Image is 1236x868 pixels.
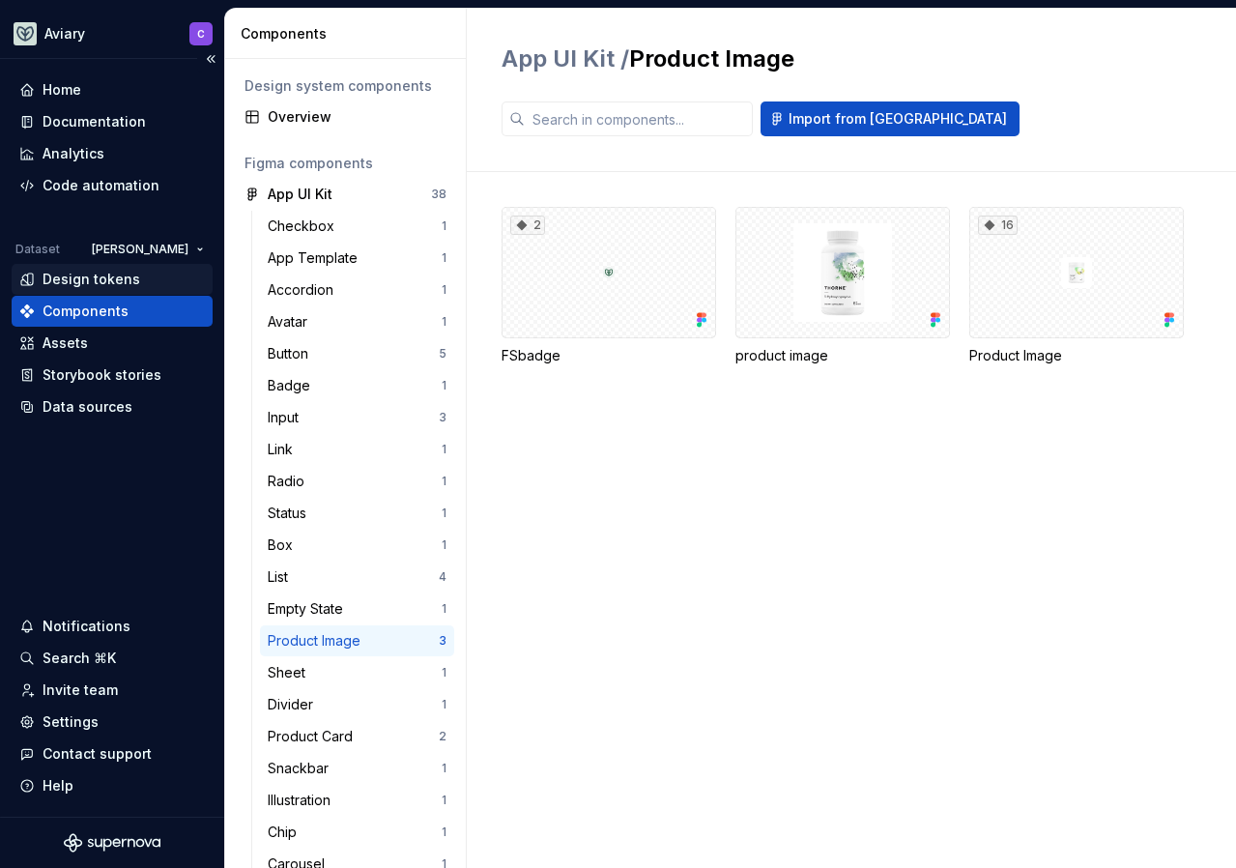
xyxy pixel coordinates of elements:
[12,675,213,706] a: Invite team
[43,176,159,195] div: Code automation
[12,264,213,295] a: Design tokens
[64,833,160,853] svg: Supernova Logo
[268,344,316,363] div: Button
[4,13,220,54] button: AviaryC
[43,744,152,764] div: Contact support
[197,45,224,72] button: Collapse sidebar
[43,776,73,796] div: Help
[268,280,341,300] div: Accordion
[15,242,60,257] div: Dataset
[978,216,1018,235] div: 16
[442,218,446,234] div: 1
[260,593,454,624] a: Empty State1
[439,410,446,425] div: 3
[525,101,753,136] input: Search in components...
[442,825,446,840] div: 1
[43,302,129,321] div: Components
[442,442,446,457] div: 1
[442,697,446,712] div: 1
[260,370,454,401] a: Badge1
[12,138,213,169] a: Analytics
[43,649,116,668] div: Search ⌘K
[260,211,454,242] a: Checkbox1
[44,24,85,43] div: Aviary
[442,665,446,680] div: 1
[43,144,104,163] div: Analytics
[260,753,454,784] a: Snackbar1
[260,817,454,848] a: Chip1
[12,360,213,391] a: Storybook stories
[260,306,454,337] a: Avatar1
[260,275,454,305] a: Accordion1
[260,657,454,688] a: Sheet1
[260,689,454,720] a: Divider1
[260,785,454,816] a: Illustration1
[43,365,161,385] div: Storybook stories
[268,567,296,587] div: List
[43,617,130,636] div: Notifications
[442,282,446,298] div: 1
[43,680,118,700] div: Invite team
[43,112,146,131] div: Documentation
[502,346,716,365] div: FSbadge
[969,346,1184,365] div: Product Image
[12,707,213,738] a: Settings
[439,633,446,649] div: 3
[268,376,318,395] div: Badge
[260,530,454,561] a: Box1
[260,562,454,593] a: List4
[442,250,446,266] div: 1
[268,217,342,236] div: Checkbox
[268,535,301,555] div: Box
[43,712,99,732] div: Settings
[237,101,454,132] a: Overview
[789,109,1007,129] span: Import from [GEOGRAPHIC_DATA]
[12,643,213,674] button: Search ⌘K
[268,440,301,459] div: Link
[12,611,213,642] button: Notifications
[439,346,446,362] div: 5
[268,791,338,810] div: Illustration
[268,823,304,842] div: Chip
[92,242,188,257] span: [PERSON_NAME]
[260,466,454,497] a: Radio1
[12,738,213,769] button: Contact support
[260,243,454,274] a: App Template1
[268,695,321,714] div: Divider
[502,207,716,365] div: 2FSbadge
[439,729,446,744] div: 2
[268,472,312,491] div: Radio
[442,314,446,330] div: 1
[12,170,213,201] a: Code automation
[83,236,213,263] button: [PERSON_NAME]
[268,107,446,127] div: Overview
[12,106,213,137] a: Documentation
[502,44,629,72] span: App UI Kit /
[510,216,545,235] div: 2
[268,504,314,523] div: Status
[442,474,446,489] div: 1
[244,154,446,173] div: Figma components
[268,759,336,778] div: Snackbar
[268,185,332,204] div: App UI Kit
[43,270,140,289] div: Design tokens
[244,76,446,96] div: Design system components
[43,397,132,417] div: Data sources
[442,506,446,521] div: 1
[260,625,454,656] a: Product Image3
[260,721,454,752] a: Product Card2
[260,338,454,369] a: Button5
[442,378,446,393] div: 1
[260,402,454,433] a: Input3
[442,761,446,776] div: 1
[268,408,306,427] div: Input
[14,22,37,45] img: 256e2c79-9abd-4d59-8978-03feab5a3943.png
[260,498,454,529] a: Status1
[241,24,458,43] div: Components
[43,333,88,353] div: Assets
[12,391,213,422] a: Data sources
[12,74,213,105] a: Home
[12,296,213,327] a: Components
[43,80,81,100] div: Home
